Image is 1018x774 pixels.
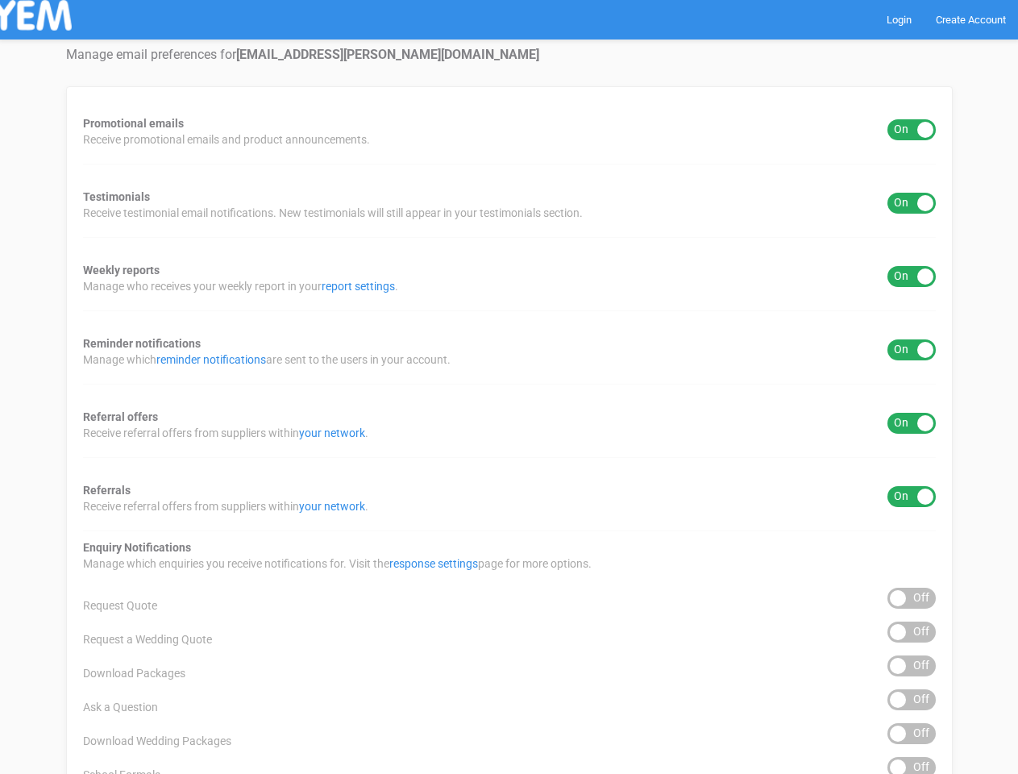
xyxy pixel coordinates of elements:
[83,498,368,514] span: Receive referral offers from suppliers within .
[83,665,185,681] span: Download Packages
[299,427,365,439] a: your network
[83,597,157,614] span: Request Quote
[322,280,395,293] a: report settings
[83,278,398,294] span: Manage who receives your weekly report in your .
[83,556,592,572] span: Manage which enquiries you receive notifications for. Visit the page for more options.
[83,131,370,148] span: Receive promotional emails and product announcements.
[83,733,231,749] span: Download Wedding Packages
[389,557,478,570] a: response settings
[299,500,365,513] a: your network
[83,631,212,647] span: Request a Wedding Quote
[83,264,160,277] strong: Weekly reports
[66,48,953,62] h4: Manage email preferences for
[156,353,266,366] a: reminder notifications
[83,190,150,203] strong: Testimonials
[83,484,131,497] strong: Referrals
[236,47,539,62] strong: [EMAIL_ADDRESS][PERSON_NAME][DOMAIN_NAME]
[83,337,201,350] strong: Reminder notifications
[83,699,158,715] span: Ask a Question
[83,352,451,368] span: Manage which are sent to the users in your account.
[83,117,184,130] strong: Promotional emails
[83,205,583,221] span: Receive testimonial email notifications. New testimonials will still appear in your testimonials ...
[83,541,191,554] strong: Enquiry Notifications
[83,410,158,423] strong: Referral offers
[83,425,368,441] span: Receive referral offers from suppliers within .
